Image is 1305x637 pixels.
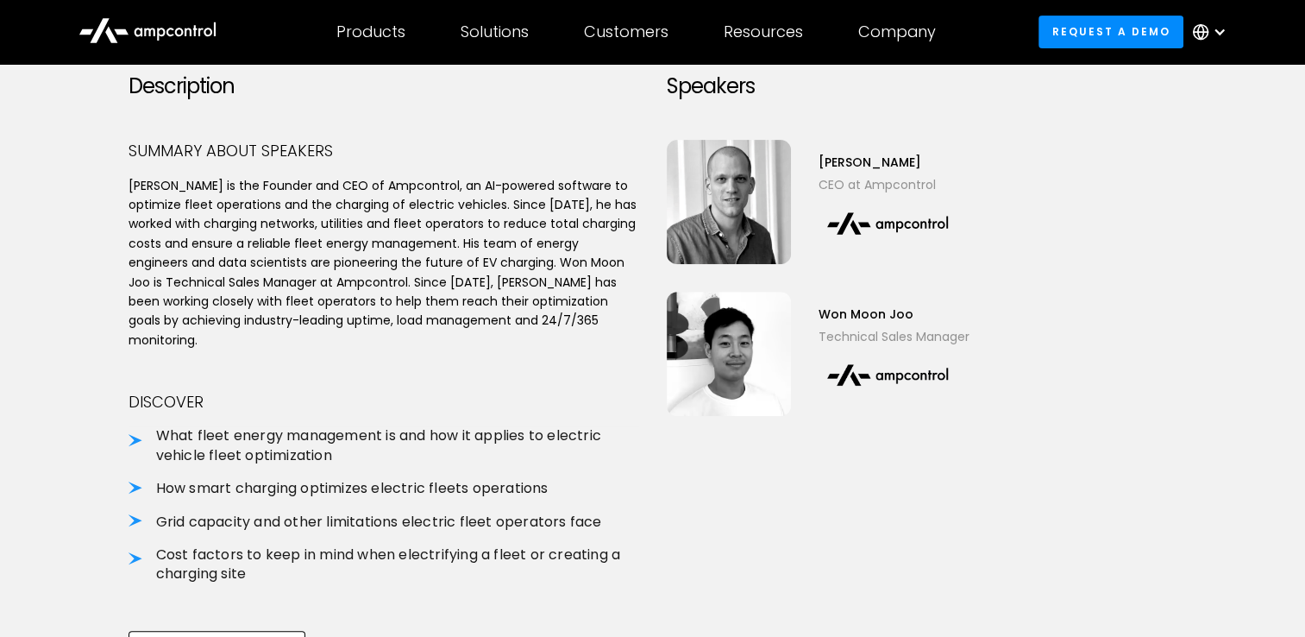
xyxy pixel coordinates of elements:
[858,22,936,41] div: Company
[819,175,957,194] div: CEO at Ampcontrol
[129,140,639,161] div: Summary about speakers
[461,22,529,41] div: Solutions
[584,22,668,41] div: Customers
[667,74,1177,99] h2: Speakers
[129,176,639,350] p: [PERSON_NAME] is the Founder and CEO of Ampcontrol, an AI-powered software to optimize fleet oper...
[724,22,803,41] div: Resources
[819,153,957,172] div: [PERSON_NAME]
[129,426,639,465] li: What fleet energy management is and how it applies to electric vehicle fleet optimization
[129,479,639,498] li: How smart charging optimizes electric fleets operations
[819,327,969,346] div: Technical Sales Manager
[129,74,639,99] h2: Description
[1038,16,1183,47] a: Request a demo
[336,22,405,41] div: Products
[243,71,335,88] span: Phone number
[129,546,639,584] li: Cost factors to keep in mind when electrifying a fleet or creating a charging site
[819,305,969,324] div: Won Moon Joo
[129,391,639,413] div: Discover
[129,513,639,532] li: Grid capacity and other limitations electric fleet operators face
